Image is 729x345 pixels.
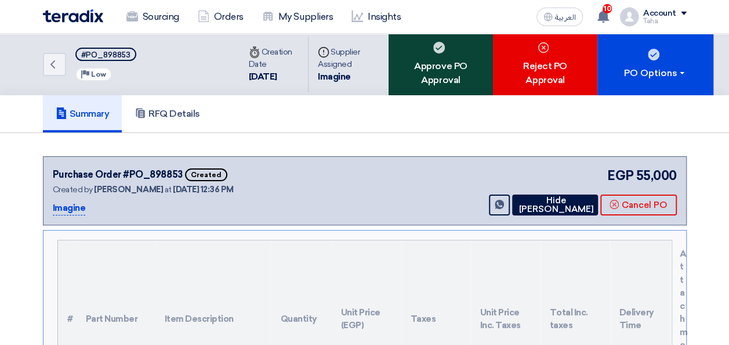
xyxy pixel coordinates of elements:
[555,13,576,21] span: العربية
[53,185,93,195] span: Created by
[53,168,183,182] div: Purchase Order #PO_898853
[636,166,676,185] span: 55,000
[318,46,379,70] div: Supplier Assigned
[188,4,253,30] a: Orders
[643,9,676,19] div: Account
[600,195,677,215] button: Cancel PO
[603,4,612,13] span: 10
[607,166,634,185] span: EGP
[253,4,342,30] a: My Suppliers
[389,34,493,95] div: Approve PO Approval
[117,4,188,30] a: Sourcing
[643,18,687,24] div: Taha
[43,95,122,132] a: Summary
[249,70,299,84] div: [DATE]
[624,66,687,80] div: PO Options
[536,8,583,26] button: العربية
[91,70,106,78] span: Low
[597,34,713,95] button: PO Options
[620,8,639,26] img: profile_test.png
[122,95,213,132] a: RFQ Details
[81,51,130,59] div: #PO_898853
[56,108,110,120] h5: Summary
[43,9,103,23] img: Teradix logo
[493,34,597,95] div: Reject PO Approval
[173,185,234,195] span: [DATE] 12:36 PM
[53,202,86,215] p: Imagine
[94,185,163,195] span: [PERSON_NAME]
[185,168,227,181] span: Created
[165,185,172,195] span: at
[249,46,299,70] div: Creation Date
[512,195,598,215] button: Hide [PERSON_NAME]
[342,4,410,30] a: Insights
[318,70,379,84] div: Imagine
[135,108,200,120] h5: RFQ Details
